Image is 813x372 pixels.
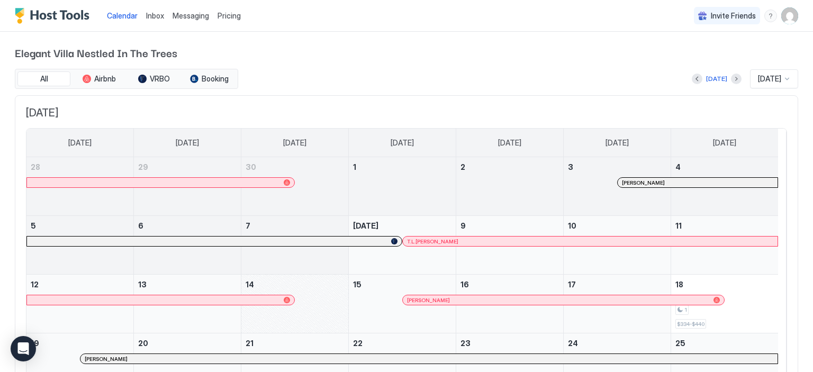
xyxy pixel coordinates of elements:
[622,179,665,186] span: [PERSON_NAME]
[713,138,736,148] span: [DATE]
[391,138,414,148] span: [DATE]
[564,333,671,353] a: October 24, 2025
[407,238,773,245] div: T.L.[PERSON_NAME]
[353,339,363,348] span: 22
[671,216,778,275] td: October 11, 2025
[15,69,238,89] div: tab-group
[134,157,241,177] a: September 29, 2025
[563,216,671,275] td: October 10, 2025
[731,74,742,84] button: Next month
[68,138,92,148] span: [DATE]
[407,238,458,245] span: T.L.[PERSON_NAME]
[134,275,241,294] a: October 13, 2025
[675,221,682,230] span: 11
[487,129,532,157] a: Thursday
[17,71,70,86] button: All
[241,275,348,294] a: October 14, 2025
[246,280,254,289] span: 14
[349,216,456,275] td: October 8, 2025
[31,221,36,230] span: 5
[349,333,456,353] a: October 22, 2025
[146,10,164,21] a: Inbox
[173,11,209,20] span: Messaging
[218,11,241,21] span: Pricing
[456,333,563,353] a: October 23, 2025
[150,74,170,84] span: VRBO
[568,280,576,289] span: 17
[146,11,164,20] span: Inbox
[26,275,133,294] a: October 12, 2025
[606,138,629,148] span: [DATE]
[758,74,781,84] span: [DATE]
[173,10,209,21] a: Messaging
[134,157,241,216] td: September 29, 2025
[456,216,563,275] td: October 9, 2025
[460,162,465,171] span: 2
[241,333,348,353] a: October 21, 2025
[671,333,778,353] a: October 25, 2025
[564,216,671,235] a: October 10, 2025
[283,138,306,148] span: [DATE]
[40,74,48,84] span: All
[26,216,133,235] a: October 5, 2025
[26,333,133,353] a: October 19, 2025
[26,106,787,120] span: [DATE]
[94,74,116,84] span: Airbnb
[563,157,671,216] td: October 3, 2025
[15,8,94,24] a: Host Tools Logo
[349,157,456,216] td: October 1, 2025
[692,74,702,84] button: Previous month
[246,162,256,171] span: 30
[677,321,704,328] span: $334-$440
[563,275,671,333] td: October 17, 2025
[671,157,778,216] td: October 4, 2025
[568,221,576,230] span: 10
[134,275,241,333] td: October 13, 2025
[675,280,683,289] span: 18
[128,71,180,86] button: VRBO
[31,280,39,289] span: 12
[246,339,254,348] span: 21
[764,10,777,22] div: menu
[26,275,134,333] td: October 12, 2025
[241,275,349,333] td: October 14, 2025
[26,216,134,275] td: October 5, 2025
[671,157,778,177] a: October 4, 2025
[138,339,148,348] span: 20
[671,216,778,235] a: October 11, 2025
[704,72,729,85] button: [DATE]
[456,216,563,235] a: October 9, 2025
[176,138,199,148] span: [DATE]
[353,221,378,230] span: [DATE]
[675,339,685,348] span: 25
[85,356,128,362] span: [PERSON_NAME]
[622,179,773,186] div: [PERSON_NAME]
[241,216,348,235] a: October 7, 2025
[107,11,138,20] span: Calendar
[564,157,671,177] a: October 3, 2025
[138,221,143,230] span: 6
[15,44,798,60] span: Elegant Villa Nestled In The Trees
[564,275,671,294] a: October 17, 2025
[241,157,349,216] td: September 30, 2025
[460,339,471,348] span: 23
[460,221,466,230] span: 9
[134,216,241,235] a: October 6, 2025
[568,339,578,348] span: 24
[73,71,125,86] button: Airbnb
[165,129,210,157] a: Monday
[407,297,719,304] div: [PERSON_NAME]
[241,216,349,275] td: October 7, 2025
[31,162,40,171] span: 28
[711,11,756,21] span: Invite Friends
[349,157,456,177] a: October 1, 2025
[349,216,456,235] a: October 8, 2025
[58,129,102,157] a: Sunday
[380,129,424,157] a: Wednesday
[273,129,317,157] a: Tuesday
[202,74,229,84] span: Booking
[26,157,134,216] td: September 28, 2025
[183,71,236,86] button: Booking
[675,162,681,171] span: 4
